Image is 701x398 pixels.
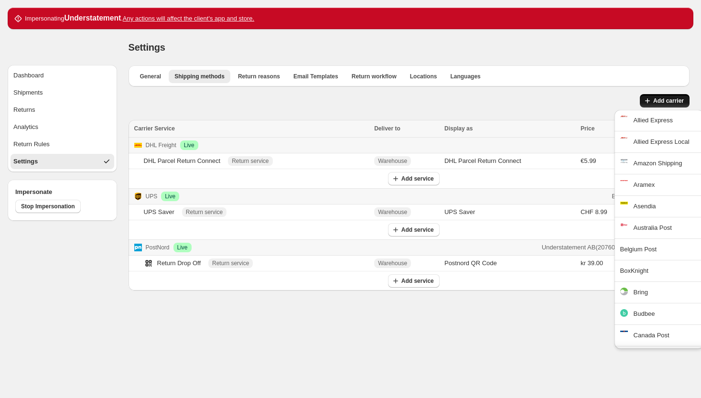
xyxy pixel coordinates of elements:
[11,68,114,83] button: Dashboard
[15,200,81,213] button: Stop Impersonation
[232,157,269,165] span: Return service
[15,187,109,197] h4: Impersonate
[186,208,223,216] span: Return service
[144,156,221,166] div: DHL Parcel Return Connect
[64,14,121,22] strong: Understatement
[352,73,397,80] span: Return workflow
[11,137,114,152] button: Return Rules
[21,203,75,210] span: Stop Impersonation
[634,159,698,168] div: Amazon Shipping
[388,223,440,237] button: Add service
[374,125,400,132] span: Deliver to
[444,125,473,132] span: Display as
[123,15,254,22] u: Any actions will affect the client's app and store.
[634,137,698,147] div: Allied Express Local
[634,288,698,297] div: Bring
[581,207,607,217] span: CHF 8.99
[640,94,690,108] button: Add carrier
[388,172,440,185] button: Add service
[606,189,690,204] button: Billing accountA27966
[444,258,575,268] div: Postnord QR Code
[13,122,38,132] div: Analytics
[620,266,698,276] div: BoxKnight
[401,175,434,183] span: Add service
[581,125,594,132] span: Price
[581,156,596,166] span: €5.99
[146,140,176,150] p: DHL Freight
[620,288,628,295] img: Logo
[634,223,698,233] div: Australia Post
[401,226,434,234] span: Add service
[610,138,690,153] button: Customer no.725895
[11,154,114,169] button: Settings
[11,119,114,135] button: Analytics
[144,258,201,268] div: Return Drop Off
[444,207,575,217] div: UPS Saver
[634,116,698,125] div: Allied Express
[388,274,440,288] button: Add service
[634,202,698,211] div: Asendia
[134,125,175,132] span: Carrier Service
[620,202,628,204] img: Logo
[536,240,690,255] button: Understatement AB(20760273), registered inSE
[212,259,249,267] span: Return service
[620,245,698,254] div: Belgium Post
[620,137,628,140] img: Logo
[293,73,338,80] span: Email Templates
[620,223,628,226] img: Logo
[238,73,280,80] span: Return reasons
[13,140,50,149] div: Return Rules
[620,180,628,182] img: Logo
[11,85,114,100] button: Shipments
[129,42,165,53] span: Settings
[13,105,35,115] div: Returns
[653,97,684,105] span: Add carrier
[146,192,158,201] p: UPS
[146,243,170,252] p: PostNord
[634,180,698,190] div: Aramex
[634,331,698,340] div: Canada Post
[620,309,628,317] img: Logo
[378,259,407,267] span: Warehouse
[13,71,44,80] div: Dashboard
[177,244,188,251] span: Live
[174,73,225,80] span: Shipping methods
[378,157,407,165] span: Warehouse
[444,156,575,166] div: DHL Parcel Return Connect
[134,193,142,200] img: Logo
[140,73,162,80] span: General
[620,159,628,163] img: Logo
[13,88,43,97] div: Shipments
[542,243,673,252] span: Understatement AB ( 20760273 ), registered in SE
[620,116,628,118] img: Logo
[144,207,174,217] div: UPS Saver
[401,277,434,285] span: Add service
[620,331,628,333] img: Logo
[410,73,437,80] span: Locations
[11,102,114,118] button: Returns
[378,208,407,216] span: Warehouse
[134,244,142,251] img: Logo
[184,141,194,149] span: Live
[450,73,480,80] span: Languages
[634,309,698,319] div: Budbee
[25,13,254,23] p: Impersonating .
[134,141,142,149] img: Logo
[581,258,603,268] span: kr 39.00
[165,193,175,200] span: Live
[13,157,38,166] div: Settings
